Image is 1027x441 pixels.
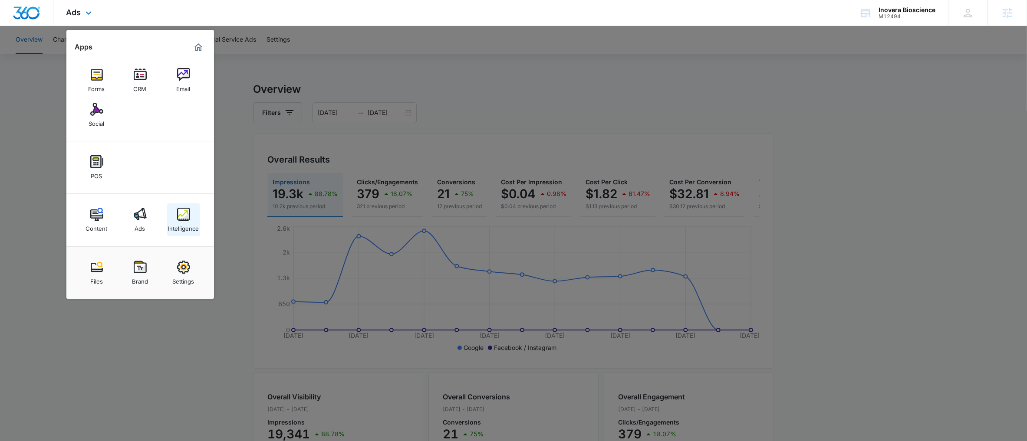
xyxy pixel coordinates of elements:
div: POS [91,168,102,180]
a: Ads [124,203,157,236]
a: Social [80,98,113,131]
a: Files [80,256,113,289]
a: Brand [124,256,157,289]
a: POS [80,151,113,184]
a: Forms [80,64,113,97]
div: Brand [132,274,148,285]
div: Files [90,274,103,285]
div: account id [879,13,935,20]
h2: Apps [75,43,93,51]
a: Content [80,203,113,236]
a: Intelligence [167,203,200,236]
div: Settings [173,274,194,285]
div: Intelligence [168,221,199,232]
div: Forms [89,81,105,92]
div: Content [86,221,108,232]
a: CRM [124,64,157,97]
div: CRM [134,81,147,92]
span: Ads [66,8,81,17]
div: Social [89,116,105,127]
a: Marketing 360® Dashboard [191,40,205,54]
a: Email [167,64,200,97]
a: Settings [167,256,200,289]
div: Ads [135,221,145,232]
div: Email [177,81,191,92]
div: account name [879,7,935,13]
